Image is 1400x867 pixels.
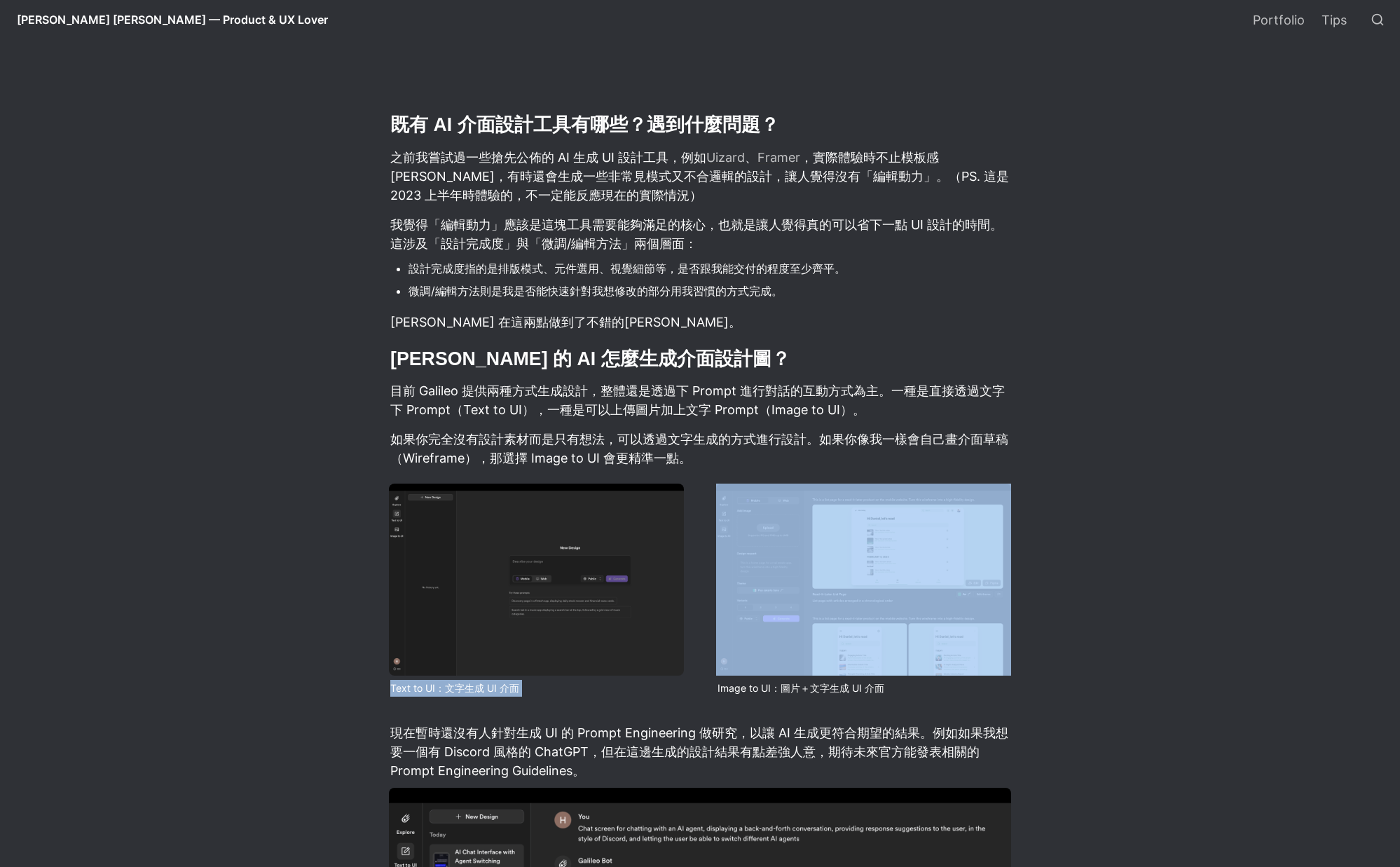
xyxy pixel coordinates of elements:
h2: [PERSON_NAME] 的 AI 怎麼生成介面設計圖？ [389,345,1011,374]
span: [PERSON_NAME] [PERSON_NAME] — Product & UX Lover [17,13,328,27]
p: [PERSON_NAME] 在這兩點做到了不錯的[PERSON_NAME]。 [389,310,1011,334]
a: Framer [757,150,800,165]
a: Uizard [706,150,745,165]
li: 設計完成度指的是排版模式、元件選用、視覺細節等，是否跟我能交付的程度至少齊平。 [409,258,1011,279]
figcaption: Image to UI：圖片＋文字生成 UI 介面 [716,676,886,701]
img: Image to UI：圖片＋文字生成 UI 介面 [716,484,1011,676]
img: Text to UI：文字生成 UI 介面 [389,484,684,676]
figcaption: Text to UI：文字生成 UI 介面 [389,676,521,701]
li: 微調/編輯方法則是我是否能快速針對我想修改的部分用我習慣的方式完成。 [409,280,1011,301]
p: 現在暫時還沒有人針對生成 UI 的 Prompt Engineering 做研究，以讓 AI 生成更符合期望的結果。例如如果我想要一個有 Discord 風格的 ChatGPT，但在這邊生成的設... [389,721,1011,782]
p: 之前我嘗試過一些搶先公佈的 AI 生成 UI 設計工具，例如 、 ，實際體驗時不止模板感[PERSON_NAME]，有時還會生成一些非常見模式又不合邏輯的設計，讓人覺得沒有「編輯動力」。（PS.... [389,146,1011,207]
p: 如果你完全沒有設計素材而是只有想法，可以透過文字生成的方式進行設計。如果你像我一樣會自己畫介面草稿（Wireframe），那選擇 Image to UI 會更精準一點。 [389,428,1011,470]
p: 目前 Galileo 提供兩種方式生成設計，整體還是透過下 Prompt 進行對話的互動方式為主。一種是直接透過文字下 Prompt（Text to UI），一種是可以上傳圖片加上文字 Prom... [389,379,1011,421]
h2: 既有 AI 介面設計工具有哪些？遇到什麼問題？ [389,111,1011,139]
p: 我覺得「編輯動力」應該是這塊工具需要能夠滿足的核心，也就是讓人覺得真的可以省下一點 UI 設計的時間。這涉及「設計完成度」與「微調/編輯方法」兩個層面： [389,213,1011,255]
